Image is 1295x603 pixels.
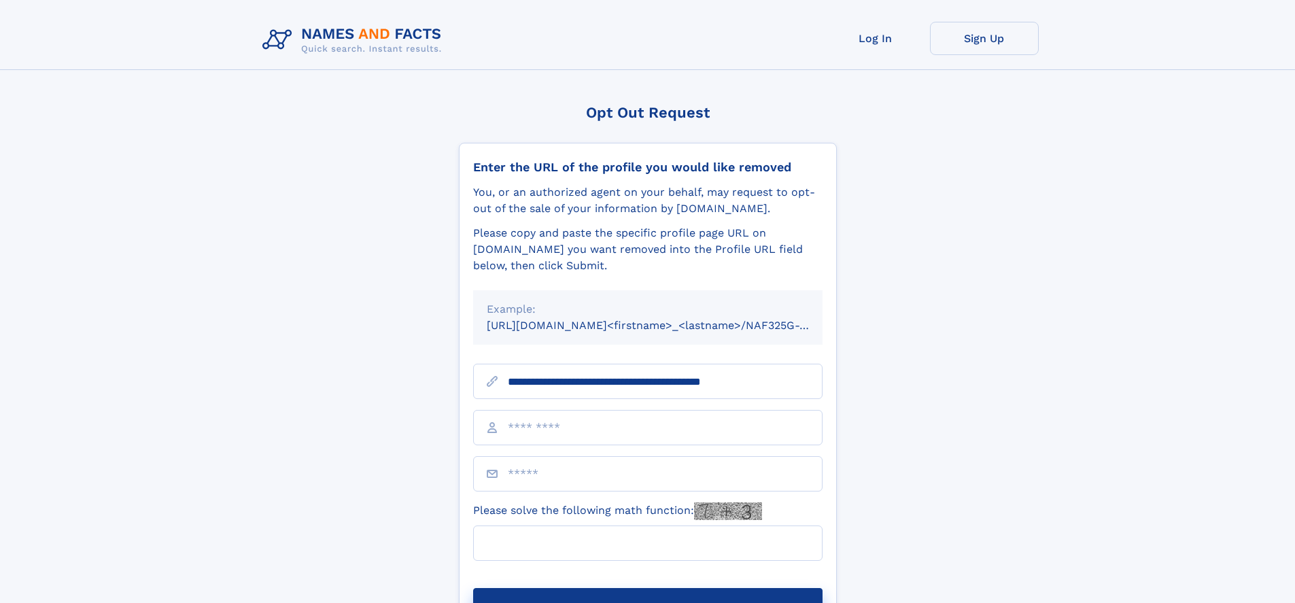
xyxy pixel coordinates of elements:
div: You, or an authorized agent on your behalf, may request to opt-out of the sale of your informatio... [473,184,823,217]
div: Please copy and paste the specific profile page URL on [DOMAIN_NAME] you want removed into the Pr... [473,225,823,274]
a: Sign Up [930,22,1039,55]
a: Log In [821,22,930,55]
div: Example: [487,301,809,317]
small: [URL][DOMAIN_NAME]<firstname>_<lastname>/NAF325G-xxxxxxxx [487,319,848,332]
div: Opt Out Request [459,104,837,121]
label: Please solve the following math function: [473,502,762,520]
div: Enter the URL of the profile you would like removed [473,160,823,175]
img: Logo Names and Facts [257,22,453,58]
